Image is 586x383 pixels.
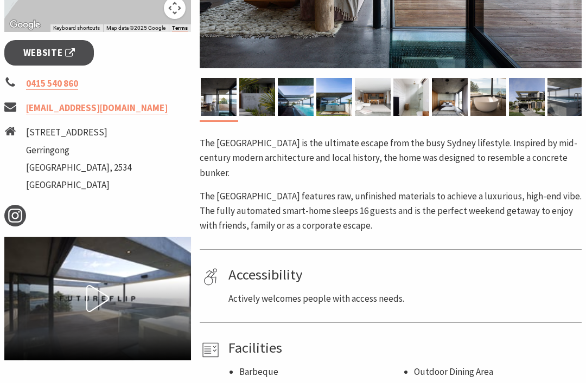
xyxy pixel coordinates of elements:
p: The [GEOGRAPHIC_DATA] is the ultimate escape from the busy Sydney lifestyle. Inspired by mid-cent... [200,136,582,180]
button: Keyboard shortcuts [53,24,100,32]
p: Actively welcomes people with access needs. [228,291,578,306]
img: Bunker House [355,78,391,116]
li: Barbeque [239,365,403,379]
li: [STREET_ADDRESS] [26,125,131,140]
h4: Accessibility [228,266,578,283]
a: 0415 540 860 [26,77,78,90]
li: [GEOGRAPHIC_DATA] [26,178,131,192]
span: Website [23,46,75,60]
img: Pool [547,78,583,116]
a: Click to see this area on Google Maps [7,18,43,32]
li: Gerringong [26,143,131,158]
img: Google [7,18,43,32]
h4: Facilities [228,339,578,356]
img: Bunker House [239,78,275,116]
img: Bunker House [278,78,314,116]
li: [GEOGRAPHIC_DATA], 2534 [26,160,131,175]
img: Bunker House [316,78,352,116]
a: Terms (opens in new tab) [172,25,188,31]
img: Bunker House [470,78,506,116]
li: Outdoor Dining Area [414,365,578,379]
a: [EMAIL_ADDRESS][DOMAIN_NAME] [26,102,168,114]
img: Front [509,78,545,116]
img: Bunker House [432,78,468,116]
a: Website [4,40,94,66]
p: The [GEOGRAPHIC_DATA] features raw, unfinished materials to achieve a luxurious, high-end vibe. T... [200,189,582,233]
img: Bunker House [393,78,429,116]
span: Map data ©2025 Google [106,25,165,31]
